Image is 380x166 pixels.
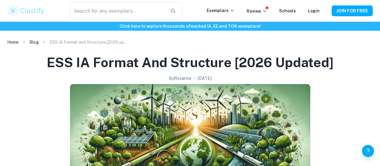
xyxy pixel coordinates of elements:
a: Login [308,8,320,13]
a: Blog [29,38,39,46]
p: Review [247,8,267,14]
h2: [DATE] [198,75,211,82]
h6: Click here to explore thousands of marked IA, EE and TOK exemplars ! [1,23,379,30]
a: Home [7,38,19,46]
h1: ESS IA Format and Structure [2026 updated] [47,54,333,71]
h2: By Roxanne [169,75,191,82]
input: Search for any exemplars... [70,2,166,19]
button: JOIN FOR FREE [332,5,373,16]
p: • [194,75,195,82]
a: Schools [279,8,296,13]
p: Exemplars [207,7,235,14]
img: Clastify logo [7,5,45,17]
button: Help and Feedback [362,145,374,157]
p: ESS IA Format and Structure [2026 updated] [50,39,128,45]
